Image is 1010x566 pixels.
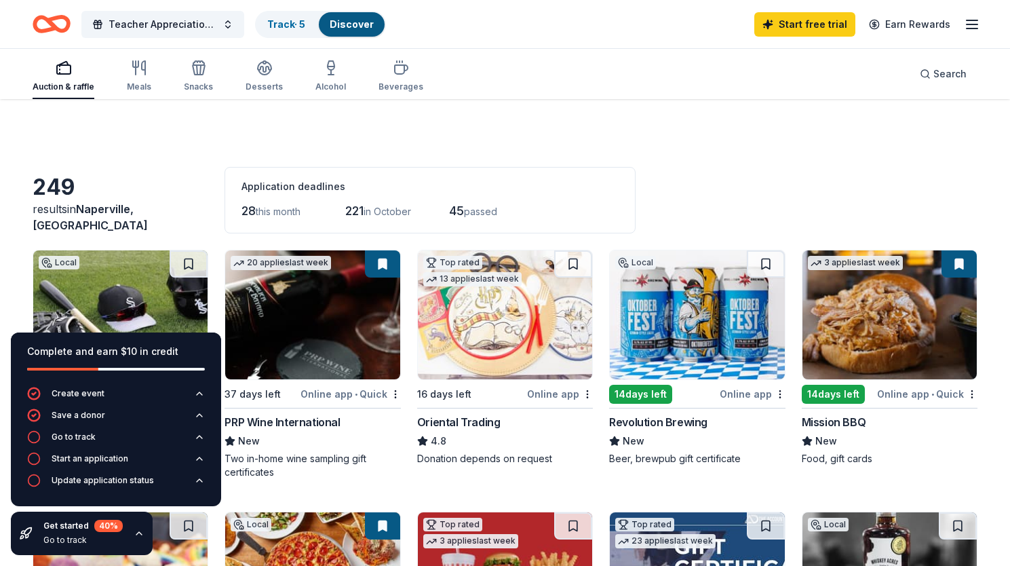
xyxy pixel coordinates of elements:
div: 37 days left [225,386,281,402]
a: Image for Oriental TradingTop rated13 applieslast week16 days leftOnline appOriental Trading4.8Do... [417,250,593,466]
div: Online app [527,385,593,402]
button: Search [909,60,977,88]
div: Complete and earn $10 in credit [27,343,205,360]
a: Discover [330,18,374,30]
div: Local [231,518,271,531]
div: Snacks [184,81,213,92]
span: Search [933,66,967,82]
span: • [355,389,357,400]
div: Food, gift cards [802,452,977,466]
span: New [815,433,837,449]
div: Local [808,518,849,531]
div: Save a donor [52,410,105,421]
div: Beverages [378,81,423,92]
button: Save a donor [27,409,205,430]
div: Online app Quick [300,385,401,402]
div: Top rated [423,518,482,531]
button: Create event [27,387,205,409]
button: Alcohol [315,54,346,99]
img: Image for Mission BBQ [802,250,977,379]
div: Revolution Brewing [609,414,707,430]
span: passed [464,206,497,217]
div: Alcohol [315,81,346,92]
span: Teacher Appreciation Giveaway [109,16,217,33]
div: Top rated [615,518,674,531]
img: Image for Chicago White Sox [33,250,208,379]
div: Go to track [52,432,96,442]
span: in October [364,206,411,217]
a: Image for Revolution BrewingLocal14days leftOnline appRevolution BrewingNewBeer, brewpub gift cer... [609,250,785,466]
div: 23 applies last week [615,534,716,548]
div: 14 days left [609,385,672,404]
div: results [33,201,208,233]
a: Image for Mission BBQ3 applieslast week14days leftOnline app•QuickMission BBQNewFood, gift cards [802,250,977,466]
a: Home [33,8,71,40]
span: 28 [241,204,256,218]
div: 249 [33,174,208,201]
button: Snacks [184,54,213,99]
span: New [238,433,260,449]
a: Earn Rewards [861,12,958,37]
div: 13 applies last week [423,272,522,286]
div: Beer, brewpub gift certificate [609,452,785,466]
div: Mission BBQ [802,414,866,430]
span: 4.8 [431,433,446,449]
div: Oriental Trading [417,414,501,430]
img: Image for Oriental Trading [418,250,592,379]
div: Two in-home wine sampling gift certificates [225,452,400,479]
div: Start an application [52,453,128,464]
div: PRP Wine International [225,414,340,430]
a: Image for PRP Wine International20 applieslast week37 days leftOnline app•QuickPRP Wine Internati... [225,250,400,479]
div: Get started [43,520,123,532]
a: Start free trial [754,12,855,37]
div: Donation depends on request [417,452,593,466]
div: Top rated [423,256,482,269]
a: Track· 5 [267,18,305,30]
span: • [931,389,934,400]
div: Auction & raffle [33,81,94,92]
span: in [33,202,148,232]
div: Online app Quick [877,385,977,402]
button: Teacher Appreciation Giveaway [81,11,244,38]
img: Image for Revolution Brewing [610,250,784,379]
div: 20 applies last week [231,256,331,270]
div: 16 days left [417,386,471,402]
div: Meals [127,81,151,92]
button: Start an application [27,452,205,474]
div: 14 days left [802,385,865,404]
div: 40 % [94,520,123,532]
a: Image for Chicago White SoxLocal16 days leftOnline appChicago White SoxNewMemorabilia [33,250,208,466]
div: Local [39,256,79,269]
button: Beverages [378,54,423,99]
div: Create event [52,388,104,399]
span: Naperville, [GEOGRAPHIC_DATA] [33,202,148,232]
span: New [623,433,644,449]
button: Meals [127,54,151,99]
span: 45 [449,204,464,218]
div: Online app [720,385,785,402]
div: 3 applies last week [808,256,903,270]
button: Track· 5Discover [255,11,386,38]
div: 3 applies last week [423,534,518,548]
img: Image for PRP Wine International [225,250,400,379]
button: Auction & raffle [33,54,94,99]
div: Go to track [43,535,123,546]
div: Application deadlines [241,178,619,195]
span: this month [256,206,300,217]
button: Go to track [27,430,205,452]
span: 221 [345,204,364,218]
button: Desserts [246,54,283,99]
div: Local [615,256,656,269]
div: Desserts [246,81,283,92]
div: Update application status [52,475,154,486]
button: Update application status [27,474,205,495]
